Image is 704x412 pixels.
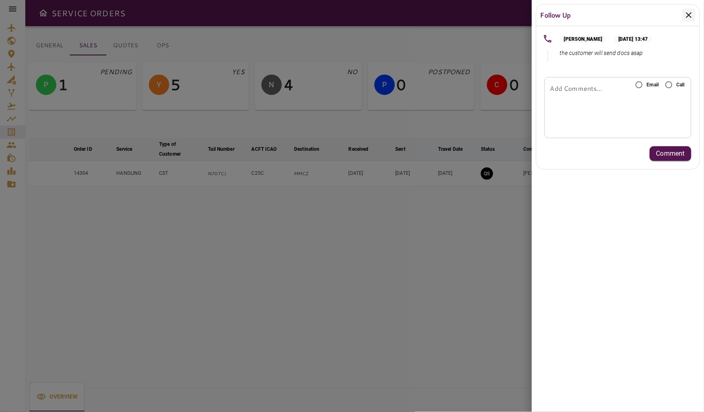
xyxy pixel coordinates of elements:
[614,35,652,43] p: [DATE] 13:47
[560,49,652,57] p: the customer will send docs asap
[656,149,685,159] p: Comment
[560,35,606,43] p: [PERSON_NAME]
[647,81,659,88] span: Email
[650,146,691,161] button: Comment
[540,10,571,20] h6: Follow Up
[677,81,685,88] span: Call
